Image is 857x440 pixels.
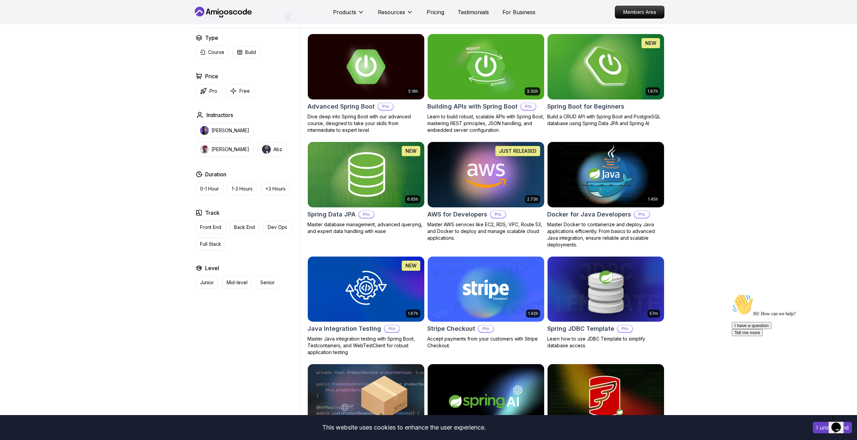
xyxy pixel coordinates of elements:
a: AWS for Developers card2.73hJUST RELEASEDAWS for DevelopersProMaster AWS services like EC2, RDS, ... [427,142,545,241]
a: Stripe Checkout card1.42hStripe CheckoutProAccept payments from your customers with Stripe Checkout. [427,256,545,349]
a: Spring Data JPA card6.65hNEWSpring Data JPAProMaster database management, advanced querying, and ... [307,142,425,235]
button: Junior [196,276,218,289]
button: Pro [196,84,222,97]
img: Docker for Java Developers card [548,142,664,207]
a: Members Area [615,6,664,19]
p: Accept payments from your customers with Stripe Checkout. [427,335,545,349]
p: Master Docker to containerize and deploy Java applications efficiently. From basics to advanced J... [547,221,664,248]
img: Building APIs with Spring Boot card [428,34,544,99]
p: Junior [200,279,214,286]
img: :wave: [3,3,24,24]
button: Mid-level [222,276,252,289]
p: Free [239,88,250,94]
p: JUST RELEASED [499,148,536,154]
h2: Level [205,264,219,272]
a: Advanced Spring Boot card5.18hAdvanced Spring BootProDive deep into Spring Boot with our advanced... [307,34,425,134]
p: NEW [405,148,417,154]
a: Testimonials [458,8,489,16]
p: NEW [645,40,656,47]
button: Dev Ops [263,221,292,234]
p: Pro [521,103,536,110]
img: instructor img [262,145,271,154]
p: 57m [650,311,658,316]
p: Master AWS services like EC2, RDS, VPC, Route 53, and Docker to deploy and manage scalable cloud ... [427,221,545,241]
p: Dive deep into Spring Boot with our advanced course, designed to take your skills from intermedia... [307,113,425,134]
img: Java Integration Testing card [308,257,424,322]
p: Pro [491,211,505,218]
p: 5.18h [408,89,418,94]
p: Pro [378,103,393,110]
img: Advanced Spring Boot card [308,34,424,99]
p: [PERSON_NAME] [211,127,249,134]
iframe: chat widget [729,291,850,410]
h2: Track [205,209,220,217]
p: Full Stack [200,241,221,247]
a: Spring Boot for Beginners card1.67hNEWSpring Boot for BeginnersBuild a CRUD API with Spring Boot ... [547,34,664,127]
p: Pro [209,88,217,94]
button: Tell me more [3,38,34,45]
h2: Instructors [206,111,233,119]
button: Resources [378,8,413,22]
button: Accept cookies [813,422,852,433]
p: 1.67h [648,89,658,94]
button: instructor imgAbz [258,142,287,157]
div: This website uses cookies to enhance the user experience. [5,420,803,435]
h2: Spring Data JPA [307,210,356,219]
a: Spring JDBC Template card57mSpring JDBC TemplateProLearn how to use JDBC Template to simplify dat... [547,256,664,349]
p: Pro [479,325,493,332]
p: Senior [260,279,275,286]
button: Back End [230,221,259,234]
p: Members Area [615,6,664,18]
p: Pro [618,325,632,332]
p: Course [208,49,224,56]
img: instructor img [200,126,209,135]
img: instructor img [200,145,209,154]
h2: Advanced Spring Boot [307,102,375,111]
p: Learn how to use JDBC Template to simplify database access. [547,335,664,349]
div: 👋Hi! How can we help?I have a questionTell me more [3,3,124,45]
p: 6.65h [407,197,418,202]
p: Pro [359,211,374,218]
p: Products [333,8,356,16]
p: +3 Hours [265,185,286,192]
p: Dev Ops [268,224,287,231]
p: Build a CRUD API with Spring Boot and PostgreSQL database using Spring Data JPA and Spring AI [547,113,664,127]
p: Mid-level [227,279,248,286]
a: Docker for Java Developers card1.45hDocker for Java DevelopersProMaster Docker to containerize an... [547,142,664,248]
h2: Type [205,34,218,42]
p: 0-1 Hour [200,185,219,192]
h2: Spring Boot for Beginners [547,102,624,111]
h2: Duration [205,170,226,178]
p: NEW [405,262,417,269]
button: Build [233,46,260,59]
p: 1-3 Hours [232,185,253,192]
button: 1-3 Hours [227,182,257,195]
p: 3.30h [527,89,538,94]
p: 2.73h [527,197,538,202]
h2: Docker for Java Developers [547,210,631,219]
p: Master database management, advanced querying, and expert data handling with ease [307,221,425,235]
button: Senior [256,276,279,289]
button: instructor img[PERSON_NAME] [196,123,254,138]
p: Resources [378,8,405,16]
p: Build [245,49,256,56]
span: Hi! How can we help? [3,20,67,25]
img: Spring AI card [428,364,544,430]
p: 1.67h [408,311,418,316]
p: Pro [634,211,649,218]
button: Products [333,8,364,22]
button: Course [196,46,229,59]
a: Java Integration Testing card1.67hNEWJava Integration TestingProMaster Java integration testing w... [307,256,425,356]
img: Spring Boot for Beginners card [545,32,667,101]
h2: Stripe Checkout [427,324,475,333]
p: Front End [200,224,221,231]
iframe: chat widget [829,413,850,433]
p: Learn to build robust, scalable APIs with Spring Boot, mastering REST principles, JSON handling, ... [427,113,545,134]
a: Pricing [427,8,444,16]
a: For Business [502,8,535,16]
img: Spring Boot Product API card [308,364,424,430]
h2: Spring JDBC Template [547,324,614,333]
